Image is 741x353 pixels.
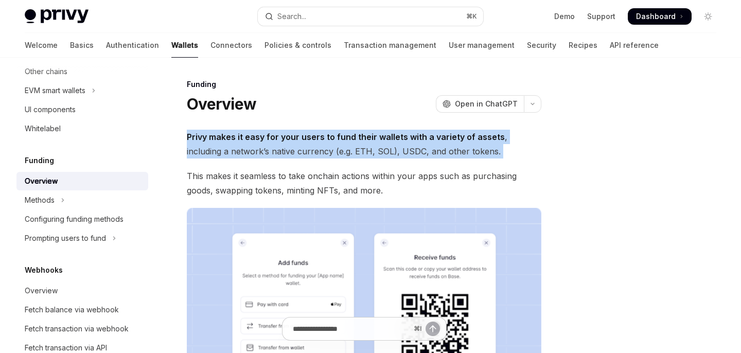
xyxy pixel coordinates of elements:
[25,33,58,58] a: Welcome
[187,79,541,90] div: Funding
[449,33,515,58] a: User management
[527,33,556,58] a: Security
[25,122,61,135] div: Whitelabel
[636,11,676,22] span: Dashboard
[264,33,331,58] a: Policies & controls
[25,323,129,335] div: Fetch transaction via webhook
[210,33,252,58] a: Connectors
[293,317,410,340] input: Ask a question...
[466,12,477,21] span: ⌘ K
[25,285,58,297] div: Overview
[25,213,123,225] div: Configuring funding methods
[16,229,148,248] button: Toggle Prompting users to fund section
[16,172,148,190] a: Overview
[569,33,597,58] a: Recipes
[25,175,58,187] div: Overview
[587,11,615,22] a: Support
[25,84,85,97] div: EVM smart wallets
[16,301,148,319] a: Fetch balance via webhook
[426,322,440,336] button: Send message
[16,81,148,100] button: Toggle EVM smart wallets section
[16,320,148,338] a: Fetch transaction via webhook
[187,95,256,113] h1: Overview
[455,99,518,109] span: Open in ChatGPT
[25,264,63,276] h5: Webhooks
[16,281,148,300] a: Overview
[554,11,575,22] a: Demo
[16,191,148,209] button: Toggle Methods section
[628,8,692,25] a: Dashboard
[25,103,76,116] div: UI components
[187,132,505,142] strong: Privy makes it easy for your users to fund their wallets with a variety of assets
[436,95,524,113] button: Open in ChatGPT
[700,8,716,25] button: Toggle dark mode
[16,119,148,138] a: Whitelabel
[16,100,148,119] a: UI components
[106,33,159,58] a: Authentication
[70,33,94,58] a: Basics
[25,304,119,316] div: Fetch balance via webhook
[25,9,89,24] img: light logo
[25,154,54,167] h5: Funding
[344,33,436,58] a: Transaction management
[610,33,659,58] a: API reference
[171,33,198,58] a: Wallets
[187,130,541,158] span: , including a network’s native currency (e.g. ETH, SOL), USDC, and other tokens.
[258,7,483,26] button: Open search
[25,194,55,206] div: Methods
[277,10,306,23] div: Search...
[16,210,148,228] a: Configuring funding methods
[25,232,106,244] div: Prompting users to fund
[187,169,541,198] span: This makes it seamless to take onchain actions within your apps such as purchasing goods, swappin...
